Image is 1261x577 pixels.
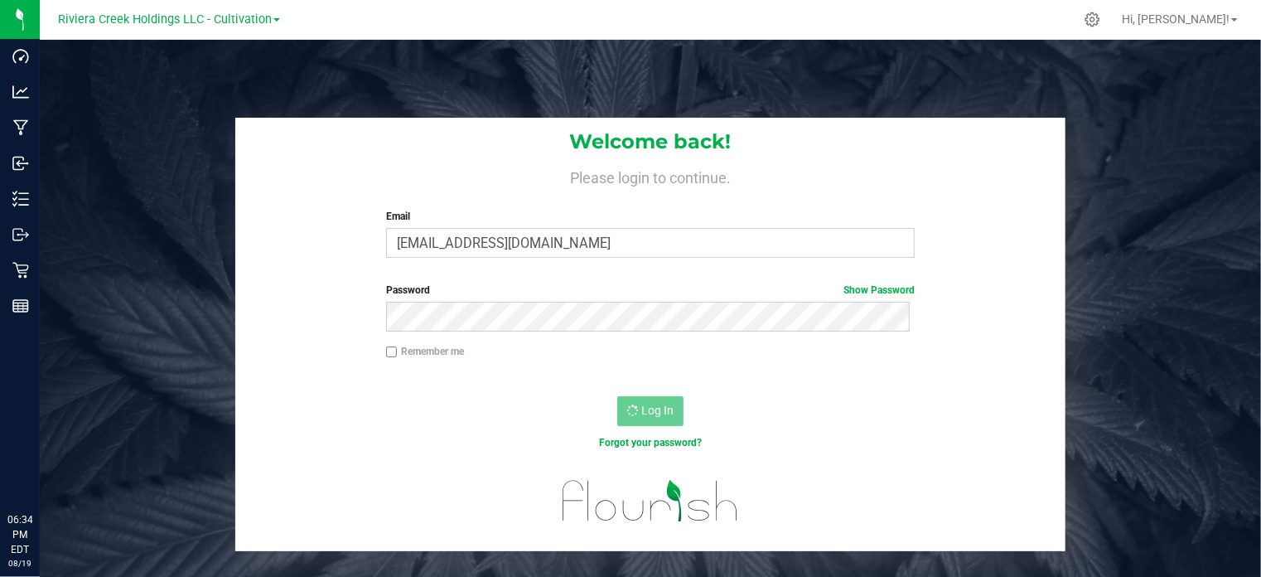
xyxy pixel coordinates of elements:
p: 06:34 PM EDT [7,512,32,557]
span: Password [386,284,430,296]
inline-svg: Dashboard [12,48,29,65]
p: 08/19 [7,557,32,570]
inline-svg: Reports [12,298,29,314]
span: Riviera Creek Holdings LLC - Cultivation [58,12,272,27]
inline-svg: Manufacturing [12,119,29,136]
inline-svg: Retail [12,262,29,279]
div: Manage settings [1082,12,1103,27]
inline-svg: Inbound [12,155,29,172]
input: Remember me [386,347,398,358]
inline-svg: Analytics [12,84,29,100]
h4: Please login to continue. [235,166,1066,186]
label: Remember me [386,344,464,359]
h1: Welcome back! [235,131,1066,153]
img: flourish_logo.svg [547,468,755,535]
a: Forgot your password? [599,437,702,449]
button: Log In [617,396,684,426]
inline-svg: Inventory [12,191,29,207]
span: Hi, [PERSON_NAME]! [1122,12,1230,26]
label: Email [386,209,915,224]
a: Show Password [843,284,915,296]
span: Log In [641,404,674,417]
inline-svg: Outbound [12,226,29,243]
